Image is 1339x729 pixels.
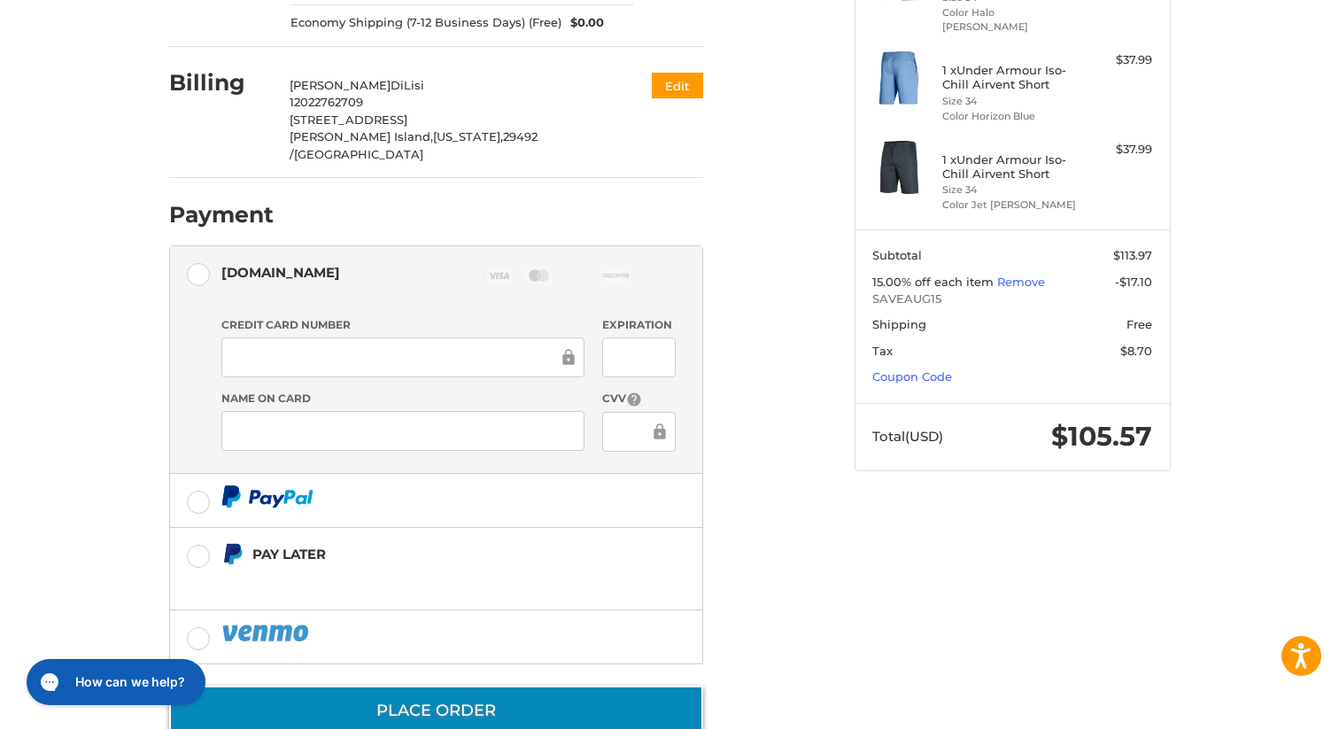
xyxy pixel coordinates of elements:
span: SAVEAUG15 [872,291,1152,308]
span: Subtotal [872,248,922,262]
a: Remove [997,275,1045,289]
span: 12022762709 [290,95,363,109]
li: Color Jet [PERSON_NAME] [942,198,1078,213]
span: Tax [872,344,893,358]
span: 29492 / [290,129,538,161]
h4: 1 x Under Armour Iso-Chill Airvent Short [942,63,1078,92]
span: Economy Shipping (7-12 Business Days) (Free) [290,14,561,32]
li: Color Halo [PERSON_NAME] [942,5,1078,35]
span: [PERSON_NAME] [290,78,391,92]
span: DiLisi [391,78,424,92]
iframe: Google Customer Reviews [1193,681,1339,729]
a: Coupon Code [872,369,952,384]
span: 15.00% off each item [872,275,997,289]
img: PayPal icon [221,622,312,644]
span: [STREET_ADDRESS] [290,112,407,127]
span: $105.57 [1051,420,1152,453]
span: Shipping [872,317,926,331]
span: -$17.10 [1115,275,1152,289]
span: $8.70 [1120,344,1152,358]
label: CVV [602,391,676,407]
div: Pay Later [252,539,592,569]
label: Expiration [602,317,676,333]
span: [PERSON_NAME] Island, [290,129,433,143]
li: Color Horizon Blue [942,109,1078,124]
li: Size 34 [942,94,1078,109]
img: PayPal icon [221,485,313,508]
span: $113.97 [1113,248,1152,262]
div: [DOMAIN_NAME] [221,258,340,287]
span: Total (USD) [872,428,943,445]
label: Name on Card [221,391,584,407]
iframe: PayPal Message 1 [221,573,592,588]
span: [US_STATE], [433,129,503,143]
div: $37.99 [1082,141,1152,159]
h4: 1 x Under Armour Iso-Chill Airvent Short [942,152,1078,182]
div: $37.99 [1082,51,1152,69]
label: Credit Card Number [221,317,584,333]
span: $0.00 [561,14,604,32]
h2: Billing [169,69,273,97]
li: Size 34 [942,182,1078,198]
span: Free [1126,317,1152,331]
img: Pay Later icon [221,543,244,565]
h2: Payment [169,201,274,229]
iframe: Gorgias live chat messenger [18,653,211,711]
span: [GEOGRAPHIC_DATA] [294,147,423,161]
button: Edit [652,73,703,98]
